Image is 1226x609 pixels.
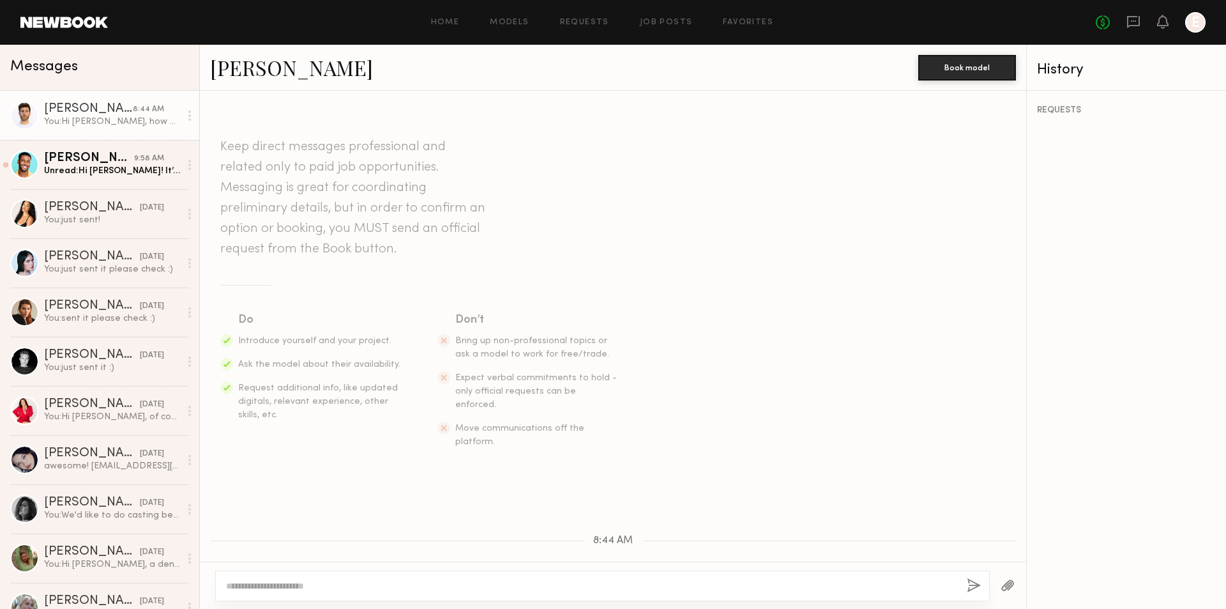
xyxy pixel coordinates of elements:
div: Unread: Hi [PERSON_NAME]! It’s @cam3kings [44,165,180,177]
span: Expect verbal commitments to hold - only official requests can be enforced. [455,374,617,409]
div: You: Hi [PERSON_NAME], of course! Np, just let me know the time you can come by for a casting the... [44,411,180,423]
div: [PERSON_NAME] [44,447,140,460]
div: [DATE] [140,300,164,312]
div: [PERSON_NAME] [44,546,140,559]
div: [DATE] [140,497,164,509]
div: [PERSON_NAME] [44,398,140,411]
header: Keep direct messages professional and related only to paid job opportunities. Messaging is great ... [220,137,488,259]
div: [PERSON_NAME] [44,251,140,263]
div: [PERSON_NAME] [44,349,140,362]
a: Requests [560,19,609,27]
div: [DATE] [140,202,164,214]
span: Request additional info, like updated digitals, relevant experience, other skills, etc. [238,384,398,419]
span: Messages [10,59,78,74]
div: [DATE] [140,350,164,362]
div: Do [238,311,402,329]
div: [DATE] [140,546,164,559]
a: Home [431,19,460,27]
div: [DATE] [140,251,164,263]
div: [PERSON_NAME] [44,152,134,165]
div: 9:58 AM [134,153,164,165]
div: [PERSON_NAME] [44,497,140,509]
span: Introduce yourself and your project. [238,337,391,345]
div: You: just sent it :) [44,362,180,374]
div: awesome! [EMAIL_ADDRESS][DOMAIN_NAME] [44,460,180,472]
div: History [1037,63,1216,77]
div: You: sent it please check :) [44,312,180,325]
div: You: Hi [PERSON_NAME], how are you? I'm looking for a content creator for one of my clients and w... [44,116,180,128]
a: Models [490,19,529,27]
span: Move communications off the platform. [455,424,584,446]
div: You: Hi [PERSON_NAME], a denim brand based in [GEOGRAPHIC_DATA] is looking for a tiktok live show... [44,559,180,571]
div: Don’t [455,311,619,329]
div: [DATE] [140,399,164,411]
span: Bring up non-professional topics or ask a model to work for free/trade. [455,337,609,358]
div: [PERSON_NAME] [44,103,133,116]
div: You: just sent! [44,214,180,226]
button: Book model [918,55,1016,81]
div: [DATE] [140,596,164,608]
span: 8:44 AM [593,536,633,546]
a: Favorites [723,19,773,27]
div: You: We'd like to do casting before the live show so if you can come by for a casting near downto... [44,509,180,521]
div: [DATE] [140,448,164,460]
div: [PERSON_NAME] [44,300,140,312]
div: 8:44 AM [133,104,164,116]
a: Book model [918,61,1016,72]
a: Job Posts [640,19,693,27]
div: [PERSON_NAME] [44,201,140,214]
a: E [1185,12,1206,33]
div: [PERSON_NAME] [44,595,140,608]
a: [PERSON_NAME] [210,54,373,81]
div: REQUESTS [1037,106,1216,115]
div: You: just sent it please check :) [44,263,180,275]
span: Ask the model about their availability. [238,360,400,369]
